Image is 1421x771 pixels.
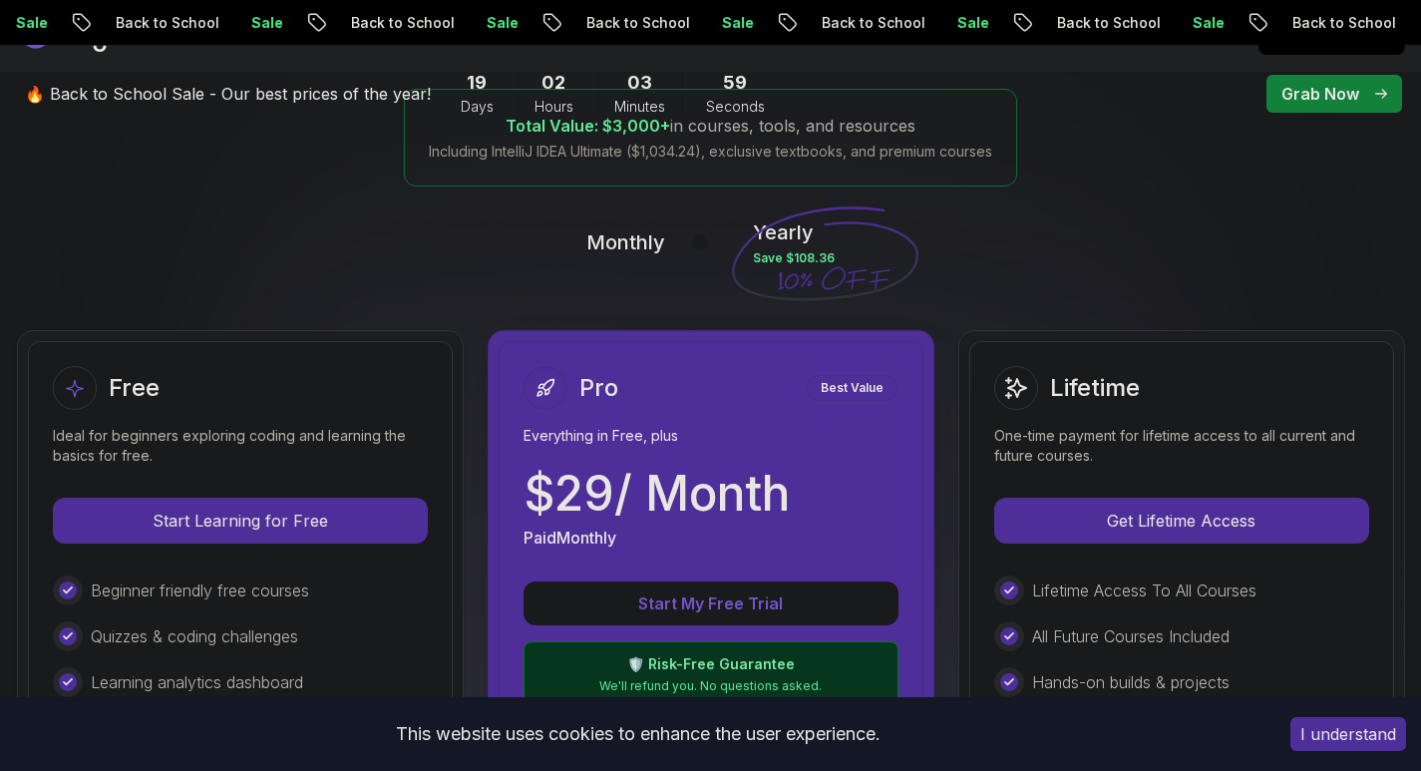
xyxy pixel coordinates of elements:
p: Learning analytics dashboard [91,670,303,694]
p: Everything in Free, plus [524,426,898,446]
span: Days [461,97,494,117]
p: Back to School [1272,13,1408,33]
p: Paid Monthly [524,526,616,550]
h2: Lifetime [1050,372,1140,404]
span: Minutes [614,97,665,117]
p: Hands-on builds & projects [1032,670,1230,694]
p: Back to School [1037,13,1173,33]
p: Quizzes & coding challenges [91,624,298,648]
p: Ideal for beginners exploring coding and learning the basics for free. [53,426,428,466]
p: Start Learning for Free [54,499,427,543]
a: Start My Free Trial [524,593,898,613]
p: Lifetime Access To All Courses [1032,578,1256,602]
p: We'll refund you. No questions asked. [536,678,886,694]
p: Back to School [331,13,467,33]
p: Back to School [96,13,231,33]
span: 2 Hours [541,69,565,97]
p: Sale [937,13,1001,33]
button: Accept cookies [1290,717,1406,751]
p: Back to School [566,13,702,33]
p: Sale [702,13,766,33]
button: Start My Free Trial [524,581,898,625]
p: $ 29 / Month [524,470,790,518]
h2: Pro [579,372,618,404]
p: Start My Free Trial [547,591,875,615]
p: Best Value [809,378,895,398]
a: Start Learning for Free [53,511,428,531]
button: Get Lifetime Access [994,498,1369,544]
h2: Free [109,372,160,404]
span: Seconds [706,97,765,117]
span: 19 Days [467,69,487,97]
p: 🛡️ Risk-Free Guarantee [536,654,886,674]
p: Monthly [586,228,665,256]
p: One-time payment for lifetime access to all current and future courses. [994,426,1369,466]
span: Hours [534,97,573,117]
p: Get Lifetime Access [995,499,1368,543]
p: Grab Now [1281,82,1359,106]
div: This website uses cookies to enhance the user experience. [15,712,1260,756]
span: 59 Seconds [723,69,747,97]
a: Get Lifetime Access [994,511,1369,531]
p: Beginner friendly free courses [91,578,309,602]
p: All Future Courses Included [1032,624,1230,648]
button: Start Learning for Free [53,498,428,544]
span: 3 Minutes [627,69,652,97]
p: 🔥 Back to School Sale - Our best prices of the year! [25,82,431,106]
p: Including IntelliJ IDEA Ultimate ($1,034.24), exclusive textbooks, and premium courses [429,142,992,162]
p: Sale [231,13,295,33]
p: Back to School [802,13,937,33]
p: Sale [467,13,531,33]
p: Sale [1173,13,1237,33]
